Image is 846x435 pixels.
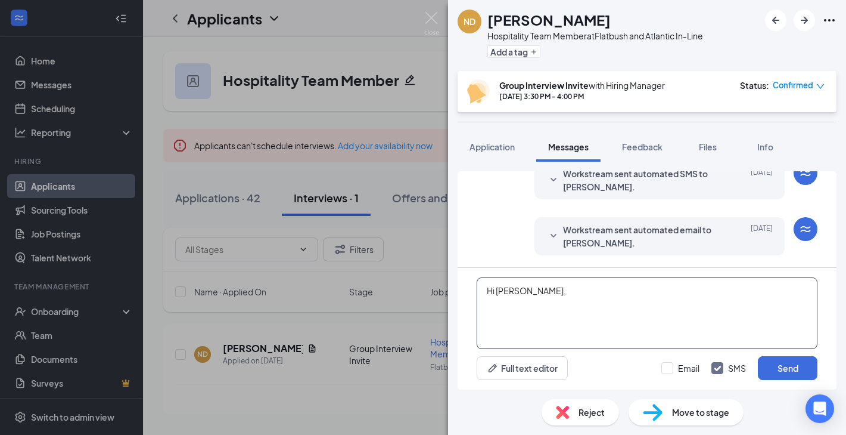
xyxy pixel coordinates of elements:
svg: WorkstreamLogo [798,222,813,236]
span: Workstream sent automated email to [PERSON_NAME]. [563,223,719,249]
button: ArrowRight [794,10,815,31]
div: ND [464,16,475,27]
span: [DATE] [751,167,773,193]
span: Messages [548,141,589,152]
svg: SmallChevronDown [546,229,561,243]
textarea: Hi [PERSON_NAME], [477,277,817,349]
svg: SmallChevronDown [546,173,561,187]
span: Feedback [622,141,663,152]
div: [DATE] 3:30 PM - 4:00 PM [499,91,665,101]
svg: Plus [530,48,537,55]
b: Group Interview Invite [499,80,589,91]
span: Workstream sent automated SMS to [PERSON_NAME]. [563,167,719,193]
div: Status : [740,79,769,91]
span: Info [757,141,773,152]
span: Move to stage [672,406,729,419]
svg: ArrowRight [797,13,811,27]
h1: [PERSON_NAME] [487,10,611,30]
div: Open Intercom Messenger [805,394,834,423]
span: Files [699,141,717,152]
svg: ArrowLeftNew [769,13,783,27]
svg: Ellipses [822,13,836,27]
svg: Pen [487,362,499,374]
button: Full text editorPen [477,356,568,380]
div: Hospitality Team Member at Flatbush and Atlantic In-Line [487,30,703,42]
span: Confirmed [773,79,813,91]
button: ArrowLeftNew [765,10,786,31]
span: down [816,82,825,91]
span: Application [469,141,515,152]
button: PlusAdd a tag [487,45,540,58]
div: with Hiring Manager [499,79,665,91]
span: [DATE] [751,223,773,249]
button: Send [758,356,817,380]
span: Reject [578,406,605,419]
svg: WorkstreamLogo [798,166,813,180]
